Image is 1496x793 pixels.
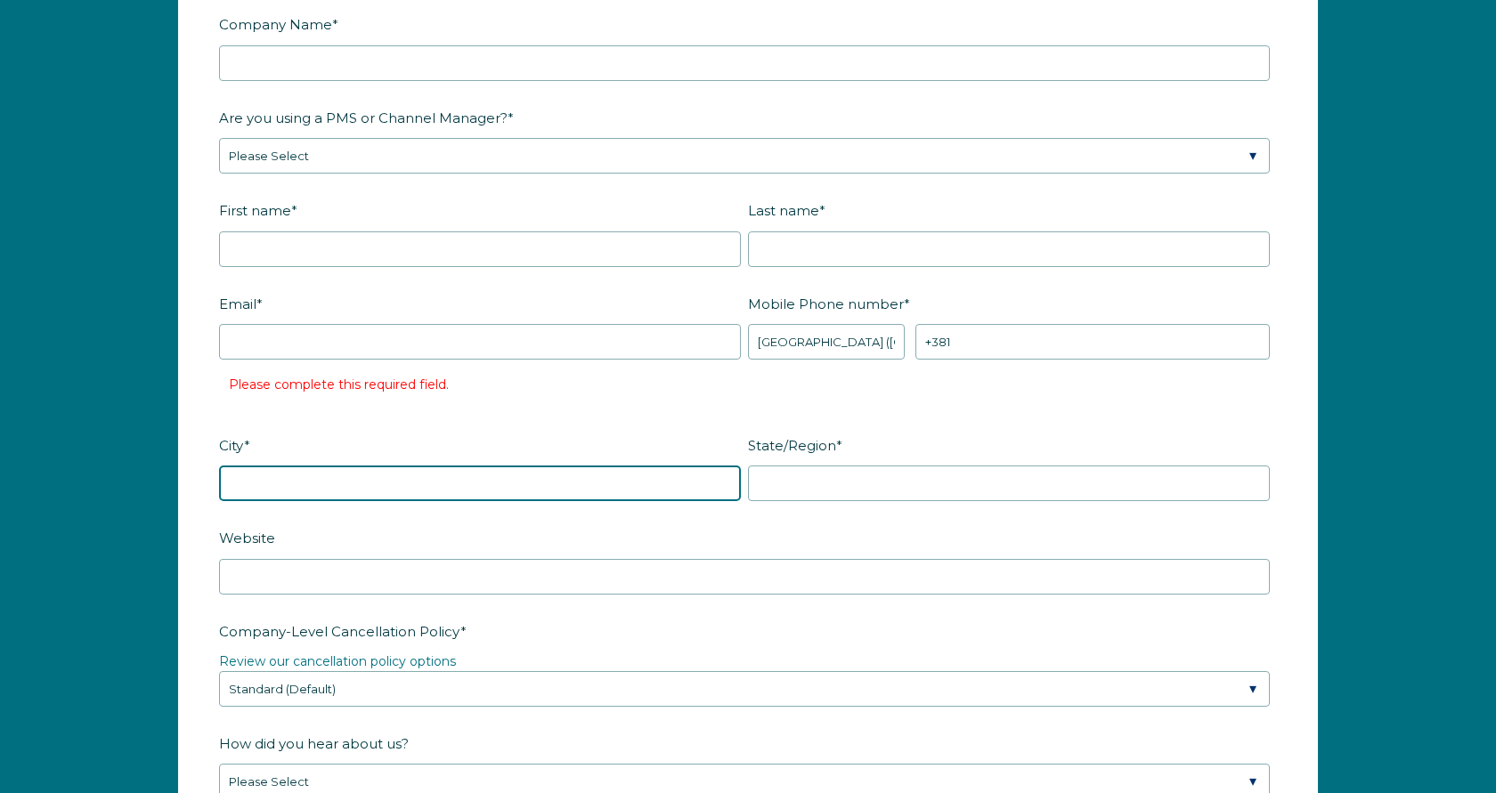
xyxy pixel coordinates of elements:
span: State/Region [748,432,836,459]
span: Website [219,524,275,552]
span: Last name [748,197,819,224]
span: How did you hear about us? [219,730,409,757]
span: Email [219,290,256,318]
span: Company Name [219,11,332,38]
span: First name [219,197,291,224]
span: City [219,432,244,459]
span: Company-Level Cancellation Policy [219,618,460,645]
a: Review our cancellation policy options [219,653,456,669]
label: Please complete this required field. [229,376,449,392]
span: Mobile Phone number [748,290,904,318]
span: Are you using a PMS or Channel Manager? [219,104,508,132]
